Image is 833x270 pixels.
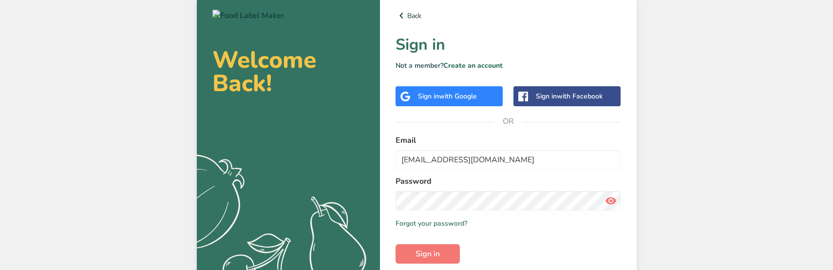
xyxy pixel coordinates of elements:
[396,33,621,57] h1: Sign in
[493,107,523,136] span: OR
[536,91,603,101] div: Sign in
[396,244,460,264] button: Sign in
[396,218,467,229] a: Forgot your password?
[416,248,440,260] span: Sign in
[557,92,603,101] span: with Facebook
[212,10,284,21] img: Food Label Maker
[396,60,621,71] p: Not a member?
[443,61,503,70] a: Create an account
[418,91,477,101] div: Sign in
[396,10,621,21] a: Back
[396,150,621,170] input: Enter Your Email
[396,175,621,187] label: Password
[396,135,621,146] label: Email
[439,92,477,101] span: with Google
[212,48,364,95] h2: Welcome Back!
